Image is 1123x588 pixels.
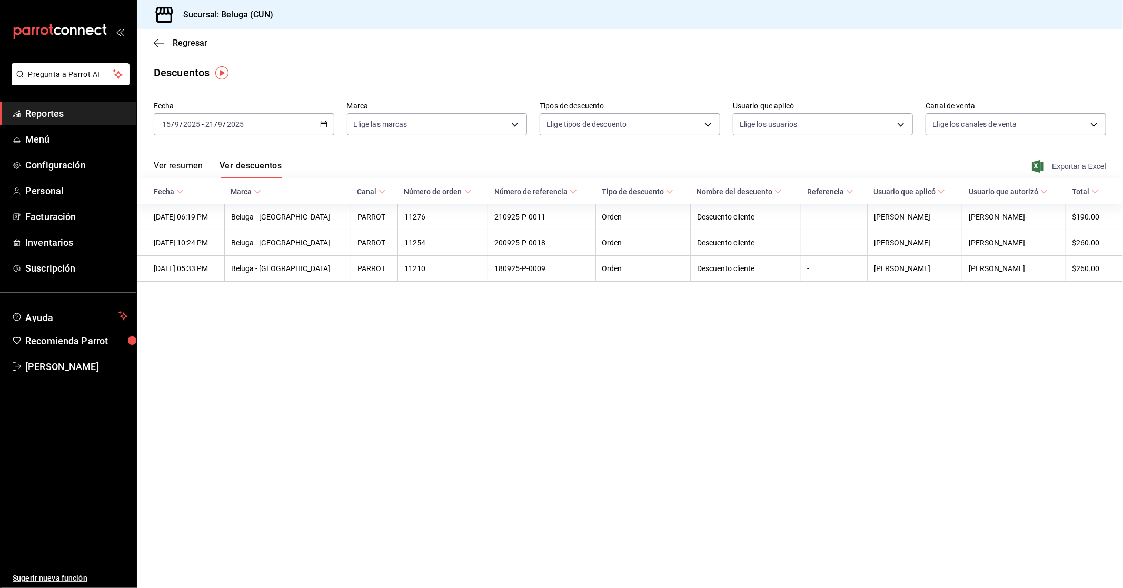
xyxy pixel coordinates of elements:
span: / [214,120,217,128]
span: - [202,120,204,128]
th: [PERSON_NAME] [867,230,962,256]
th: $260.00 [1066,230,1123,256]
th: PARROT [351,230,397,256]
input: -- [162,120,171,128]
th: 210925-P-0011 [488,204,595,230]
button: Exportar a Excel [1034,160,1106,173]
th: [DATE] 10:24 PM [137,230,224,256]
span: Elige las marcas [354,119,408,129]
input: -- [174,120,180,128]
th: 11276 [398,204,488,230]
span: Tipo de descuento [602,187,673,196]
span: / [223,120,226,128]
label: Canal de venta [926,103,1106,110]
th: Beluga - [GEOGRAPHIC_DATA] [224,204,351,230]
input: ---- [183,120,201,128]
th: Descuento cliente [690,204,801,230]
span: Suscripción [25,261,128,275]
span: Marca [231,187,261,196]
th: 11210 [398,256,488,282]
th: [DATE] 06:19 PM [137,204,224,230]
button: Regresar [154,38,207,48]
th: [DATE] 05:33 PM [137,256,224,282]
input: -- [205,120,214,128]
th: [PERSON_NAME] [867,204,962,230]
th: PARROT [351,204,397,230]
button: Ver resumen [154,161,203,178]
th: $190.00 [1066,204,1123,230]
button: Pregunta a Parrot AI [12,63,130,85]
th: Beluga - [GEOGRAPHIC_DATA] [224,256,351,282]
span: Regresar [173,38,207,48]
th: Descuento cliente [690,256,801,282]
span: / [180,120,183,128]
span: Número de orden [404,187,472,196]
span: Recomienda Parrot [25,334,128,348]
th: [PERSON_NAME] [962,230,1066,256]
span: Usuario que aplicó [873,187,945,196]
div: navigation tabs [154,161,282,178]
h3: Sucursal: Beluga (CUN) [175,8,273,21]
th: - [801,204,867,230]
span: Elige tipos de descuento [546,119,627,129]
th: [PERSON_NAME] [867,256,962,282]
span: Inventarios [25,235,128,250]
th: 180925-P-0009 [488,256,595,282]
span: Facturación [25,210,128,224]
span: Menú [25,132,128,146]
span: Configuración [25,158,128,172]
th: - [801,230,867,256]
span: Reportes [25,106,128,121]
th: Orden [595,256,690,282]
img: Tooltip marker [215,66,228,79]
span: Personal [25,184,128,198]
th: 200925-P-0018 [488,230,595,256]
th: 11254 [398,230,488,256]
button: open_drawer_menu [116,27,124,36]
th: [PERSON_NAME] [962,204,1066,230]
span: Elige los canales de venta [932,119,1017,129]
a: Pregunta a Parrot AI [7,76,130,87]
span: Usuario que autorizó [969,187,1048,196]
span: Fecha [154,187,184,196]
label: Fecha [154,103,334,110]
label: Usuario que aplicó [733,103,913,110]
span: Nombre del descuento [697,187,782,196]
th: - [801,256,867,282]
span: Referencia [807,187,853,196]
input: -- [218,120,223,128]
th: Descuento cliente [690,230,801,256]
span: Pregunta a Parrot AI [28,69,113,80]
span: [PERSON_NAME] [25,360,128,374]
th: PARROT [351,256,397,282]
th: Orden [595,230,690,256]
button: Ver descuentos [220,161,282,178]
span: Ayuda [25,310,114,322]
label: Marca [347,103,528,110]
span: Elige los usuarios [740,119,797,129]
th: Orden [595,204,690,230]
span: Canal [357,187,386,196]
span: Número de referencia [494,187,577,196]
label: Tipos de descuento [540,103,720,110]
th: Beluga - [GEOGRAPHIC_DATA] [224,230,351,256]
th: $260.00 [1066,256,1123,282]
input: ---- [226,120,244,128]
th: [PERSON_NAME] [962,256,1066,282]
span: / [171,120,174,128]
span: Total [1072,187,1099,196]
div: Descuentos [154,65,210,81]
span: Sugerir nueva función [13,573,128,584]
